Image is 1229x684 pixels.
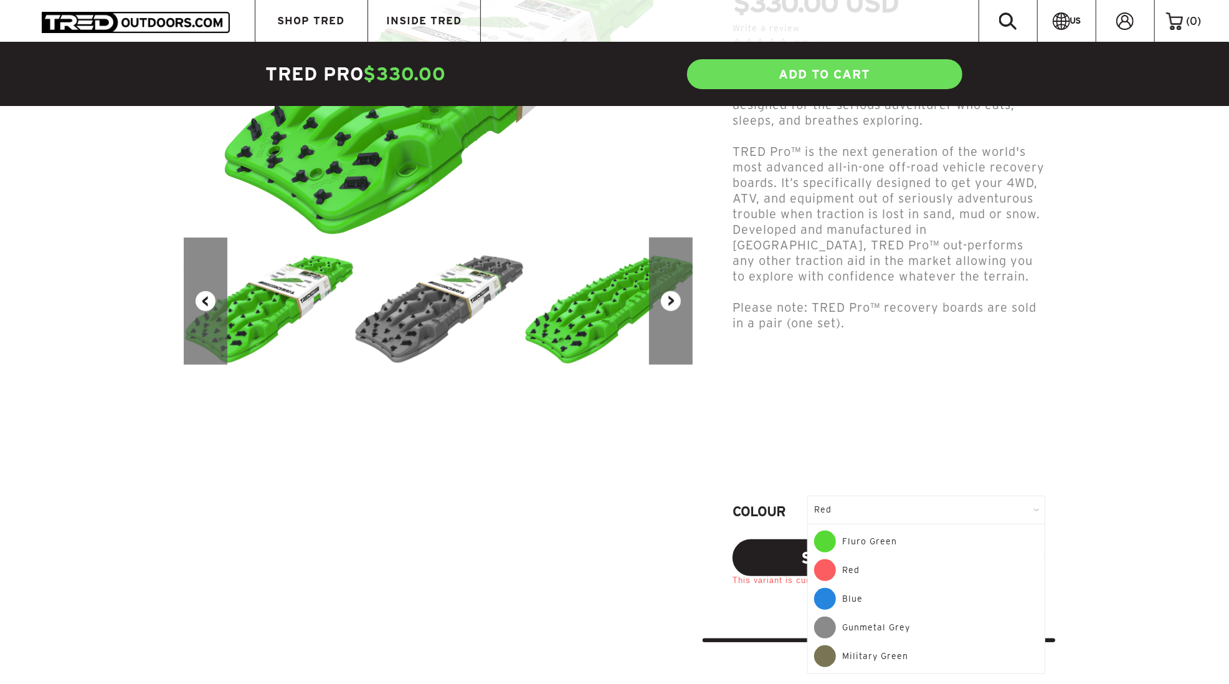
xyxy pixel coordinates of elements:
[814,559,1038,588] div: Red
[733,539,1045,576] a: Sorry, out of stock
[807,496,1045,524] div: Red
[733,145,1045,283] span: TRED Pro™ is the next generation of the world's most advanced all-in-one off-road vehicle recover...
[814,531,1038,559] div: Fluro Green
[733,574,1045,597] p: This variant is currently sold out
[1186,16,1201,27] span: ( )
[814,645,1038,667] div: Military Green
[354,238,524,364] img: TRED_Pro_ISO-Grey_300x.png
[1166,12,1183,30] img: cart-icon
[184,238,227,365] button: Previous
[686,58,964,90] a: ADD TO CART
[42,12,230,32] img: TRED Outdoors America
[649,238,693,365] button: Next
[386,16,462,26] span: INSIDE TRED
[733,301,1037,330] span: Please note: TRED Pro™ recovery boards are sold in a pair (one set).
[364,64,446,84] span: $330.00
[184,238,354,364] img: TRED_Pro_ISO-Green_300x.png
[814,588,1038,617] div: Blue
[814,617,1038,645] div: Gunmetal Grey
[266,62,615,87] h4: TRED Pro
[733,504,807,523] label: Colour
[1190,15,1197,27] span: 0
[278,16,345,26] span: SHOP TRED
[524,238,694,365] img: TRED_Pro_ISO_GREEN_x2_40eeb962-f01a-4fbf-a891-2107ed5b4955_300x.png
